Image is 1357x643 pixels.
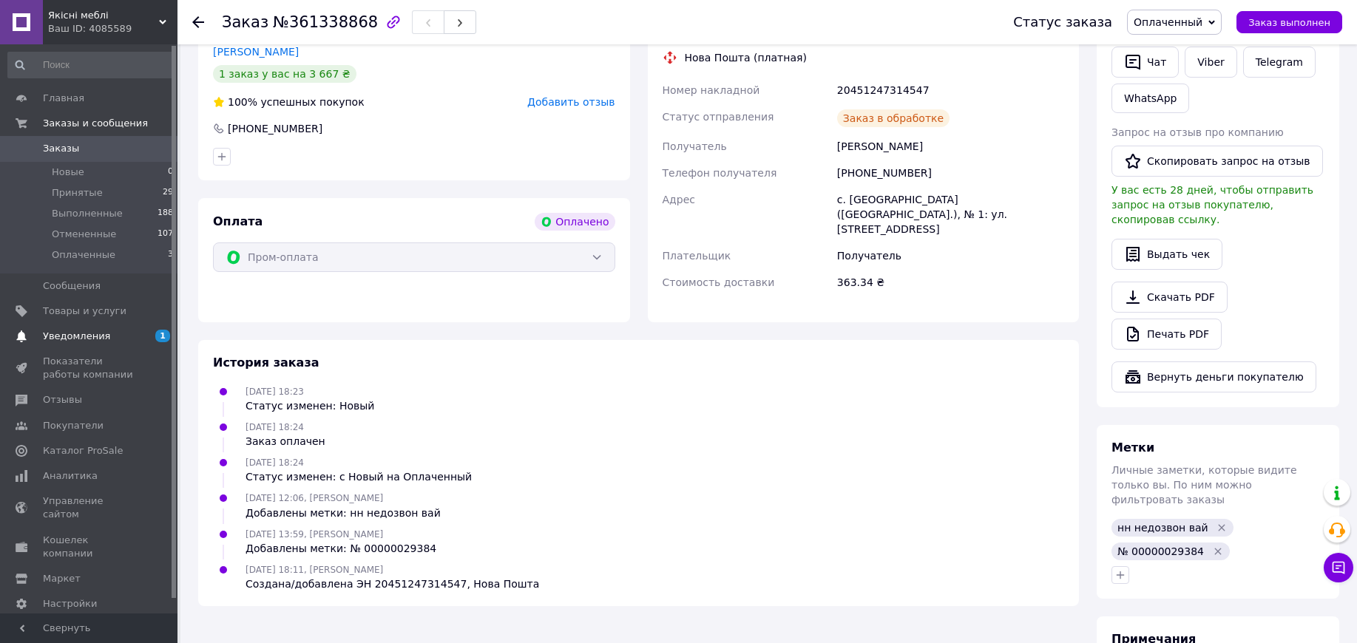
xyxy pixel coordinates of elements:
[168,248,173,262] span: 3
[246,529,383,540] span: [DATE] 13:59, [PERSON_NAME]
[1117,545,1204,557] span: № 00000029384
[52,166,84,179] span: Новые
[155,330,170,342] span: 1
[681,50,811,65] div: Нова Пошта (платная)
[1111,464,1297,506] span: Личные заметки, которые видите только вы. По ним можно фильтровать заказы
[1236,11,1342,33] button: Заказ выполнен
[273,13,378,31] span: №361338868
[43,279,101,293] span: Сообщения
[1111,440,1154,455] span: Метки
[163,186,173,200] span: 29
[168,166,173,179] span: 0
[246,387,304,397] span: [DATE] 18:23
[663,140,727,152] span: Получатель
[246,506,441,520] div: Добавлены метки: нн недозвон вай
[222,13,268,31] span: Заказ
[226,121,324,136] div: [PHONE_NUMBER]
[1111,47,1179,78] button: Чат
[246,565,383,575] span: [DATE] 18:11, [PERSON_NAME]
[246,457,304,468] span: [DATE] 18:24
[1013,15,1112,30] div: Статус заказа
[246,576,539,591] div: Создана/добавлена ЭН 20451247314547, Нова Пошта
[1212,545,1224,557] svg: Удалить метку
[1324,553,1353,582] button: Чат с покупателем
[52,207,123,220] span: Выполненные
[535,213,615,231] div: Оплачено
[1117,522,1208,534] span: нн недозвон вай
[48,9,159,22] span: Якісні меблі
[834,186,1067,242] div: с. [GEOGRAPHIC_DATA] ([GEOGRAPHIC_DATA].), № 1: ул. [STREET_ADDRESS]
[192,15,204,30] div: Вернуться назад
[43,534,137,560] span: Кошелек компании
[663,276,775,288] span: Стоимость доставки
[1248,17,1330,28] span: Заказ выполнен
[43,597,97,610] span: Настройки
[246,398,374,413] div: Статус изменен: Новый
[1111,282,1228,313] a: Скачать PDF
[213,65,356,83] div: 1 заказ у вас на 3 667 ₴
[834,160,1067,186] div: [PHONE_NUMBER]
[663,250,731,262] span: Плательщик
[43,469,98,483] span: Аналитика
[52,248,115,262] span: Оплаченные
[246,422,304,432] span: [DATE] 18:24
[1111,146,1323,177] button: Скопировать запрос на отзыв
[1111,361,1316,392] button: Вернуть деньги покупателю
[52,228,116,241] span: Отмененные
[43,572,81,585] span: Маркет
[213,46,299,58] a: [PERSON_NAME]
[527,96,615,108] span: Добавить отзыв
[1111,84,1189,113] a: WhatsApp
[663,111,774,123] span: Статус отправления
[48,22,177,35] div: Ваш ID: 4085589
[43,92,84,105] span: Главная
[158,228,173,241] span: 107
[834,133,1067,160] div: [PERSON_NAME]
[1243,47,1316,78] a: Telegram
[837,109,950,127] div: Заказ в обработке
[246,541,436,556] div: Добавлены метки: № 00000029384
[7,52,175,78] input: Поиск
[1111,126,1284,138] span: Запрос на отзыв про компанию
[158,207,173,220] span: 188
[43,305,126,318] span: Товары и услуги
[246,493,383,503] span: [DATE] 12:06, [PERSON_NAME]
[1111,239,1222,270] button: Выдать чек
[213,214,263,228] span: Оплата
[43,355,137,381] span: Показатели работы компании
[663,194,695,205] span: Адрес
[663,84,760,96] span: Номер накладной
[43,142,79,155] span: Заказы
[43,444,123,457] span: Каталог ProSale
[213,95,365,109] div: успешных покупок
[228,96,257,108] span: 100%
[52,186,103,200] span: Принятые
[43,419,104,432] span: Покупатели
[834,242,1067,269] div: Получатель
[43,330,110,343] span: Уведомления
[1134,16,1202,28] span: Оплаченный
[246,469,472,484] div: Статус изменен: с Новый на Оплаченный
[1216,522,1228,534] svg: Удалить метку
[1111,184,1313,225] span: У вас есть 28 дней, чтобы отправить запрос на отзыв покупателю, скопировав ссылку.
[1111,319,1222,350] a: Печать PDF
[213,355,319,370] span: История заказа
[834,269,1067,296] div: 363.34 ₴
[246,434,325,449] div: Заказ оплачен
[43,494,137,521] span: Управление сайтом
[834,77,1067,103] div: 20451247314547
[663,167,777,179] span: Телефон получателя
[1185,47,1236,78] a: Viber
[43,117,148,130] span: Заказы и сообщения
[43,393,82,406] span: Отзывы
